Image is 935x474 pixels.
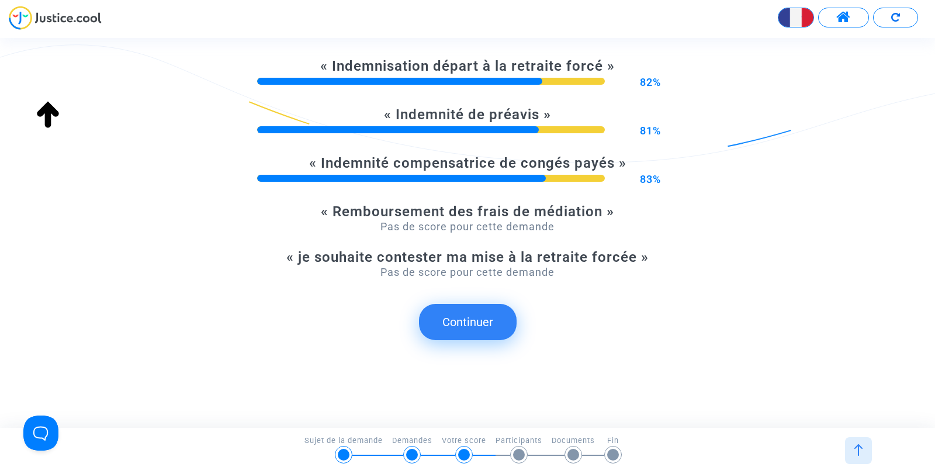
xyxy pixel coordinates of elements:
button: Changer la langue [778,8,814,27]
iframe: Help Scout Beacon - Open [23,416,58,451]
img: jc-logo.svg [9,6,102,30]
span: « Indemnisation départ à la retraite forcé » [320,58,615,74]
img: Recommencer le formulaire [891,13,900,22]
button: Accéder à mon espace utilisateur [818,8,869,27]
